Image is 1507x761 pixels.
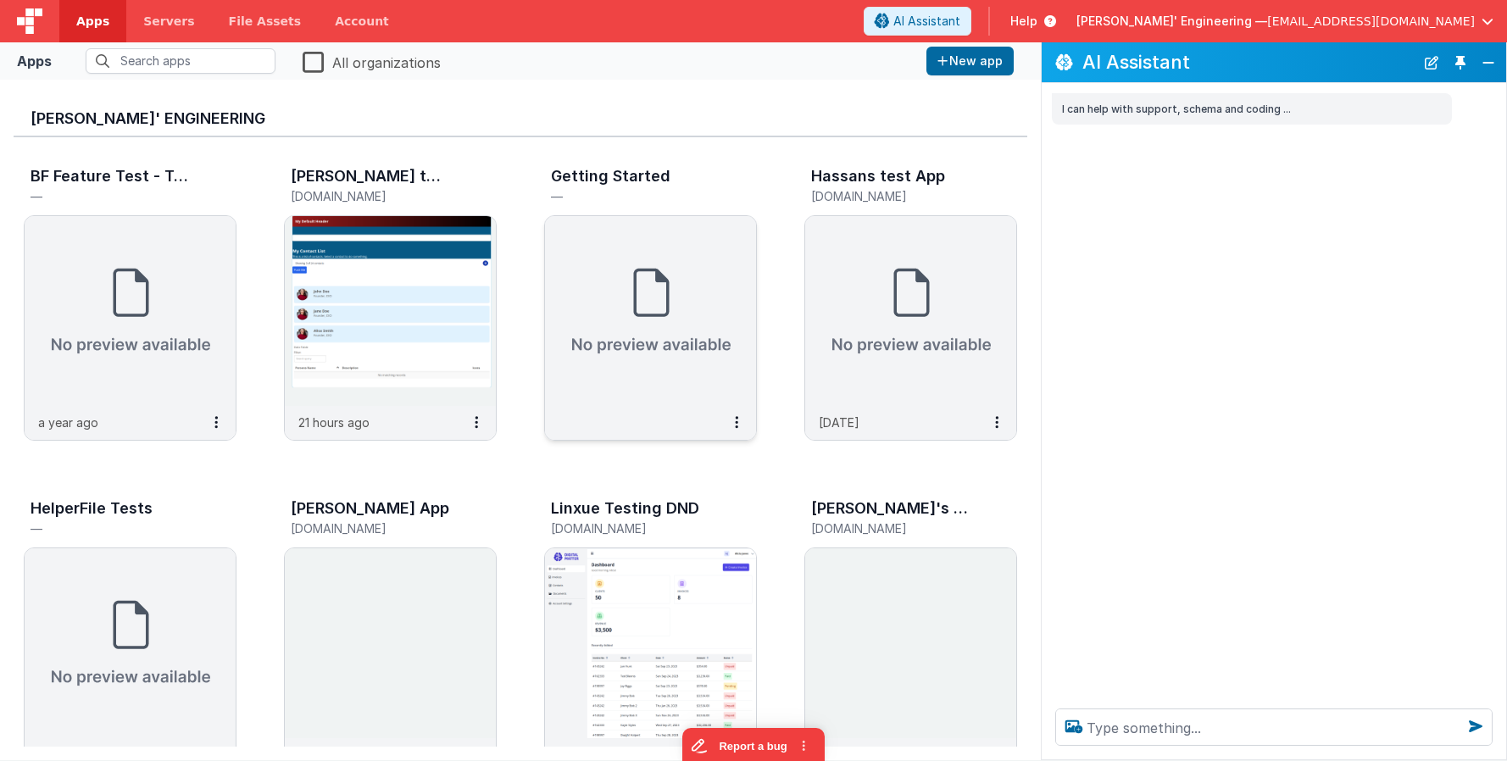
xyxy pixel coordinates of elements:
h5: [DOMAIN_NAME] [811,522,975,535]
h5: [DOMAIN_NAME] [291,522,454,535]
h3: BF Feature Test - Test Business File [31,168,189,185]
button: New Chat [1420,51,1443,75]
button: AI Assistant [864,7,971,36]
h3: Getting Started [551,168,670,185]
h3: [PERSON_NAME]'s Test App new [811,500,970,517]
p: a year ago [38,414,98,431]
h3: [PERSON_NAME]' Engineering [31,110,1010,127]
span: [EMAIL_ADDRESS][DOMAIN_NAME] [1267,13,1475,30]
button: [PERSON_NAME]' Engineering — [EMAIL_ADDRESS][DOMAIN_NAME] [1076,13,1493,30]
button: Toggle Pin [1449,51,1472,75]
h2: AI Assistant [1082,52,1415,72]
p: 21 hours ago [298,414,370,431]
h3: Linxue Testing DND [551,500,699,517]
span: Help [1010,13,1037,30]
button: New app [926,47,1014,75]
p: [DATE] [819,414,859,431]
span: Servers [143,13,194,30]
h5: — [551,190,715,203]
h5: — [31,522,194,535]
h5: — [31,190,194,203]
button: Close [1477,51,1499,75]
h3: [PERSON_NAME] test App [291,168,449,185]
span: Apps [76,13,109,30]
h3: [PERSON_NAME] App [291,500,449,517]
span: [PERSON_NAME]' Engineering — [1076,13,1267,30]
label: All organizations [303,49,441,73]
h3: HelperFile Tests [31,500,153,517]
span: AI Assistant [893,13,960,30]
span: File Assets [229,13,302,30]
input: Search apps [86,48,275,74]
div: Apps [17,51,52,71]
h3: Hassans test App [811,168,945,185]
h5: [DOMAIN_NAME] [291,190,454,203]
p: I can help with support, schema and coding ... [1062,100,1442,118]
h5: [DOMAIN_NAME] [811,190,975,203]
h5: [DOMAIN_NAME] [551,522,715,535]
